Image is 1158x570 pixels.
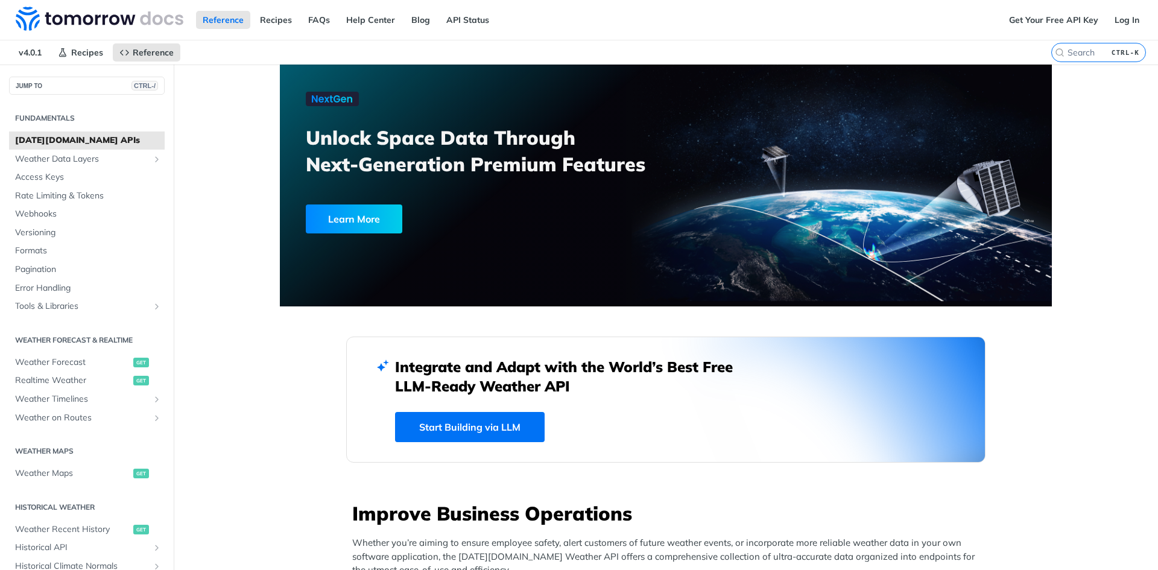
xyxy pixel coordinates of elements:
a: Webhooks [9,205,165,223]
h2: Historical Weather [9,502,165,513]
span: Weather Forecast [15,356,130,369]
button: Show subpages for Weather Timelines [152,394,162,404]
a: Weather on RoutesShow subpages for Weather on Routes [9,409,165,427]
span: Webhooks [15,208,162,220]
span: Reference [133,47,174,58]
span: Weather Timelines [15,393,149,405]
span: Formats [15,245,162,257]
h2: Weather Maps [9,446,165,457]
a: Historical APIShow subpages for Historical API [9,539,165,557]
a: Access Keys [9,168,165,186]
a: Blog [405,11,437,29]
button: Show subpages for Historical API [152,543,162,553]
a: Pagination [9,261,165,279]
img: Tomorrow.io Weather API Docs [16,7,183,31]
span: Recipes [71,47,103,58]
span: Weather Maps [15,467,130,480]
span: v4.0.1 [12,43,48,62]
span: get [133,376,149,385]
span: Error Handling [15,282,162,294]
button: Show subpages for Weather on Routes [152,413,162,423]
a: Recipes [253,11,299,29]
a: Realtime Weatherget [9,372,165,390]
a: Versioning [9,224,165,242]
span: [DATE][DOMAIN_NAME] APIs [15,135,162,147]
span: Rate Limiting & Tokens [15,190,162,202]
h3: Improve Business Operations [352,500,986,527]
a: API Status [440,11,496,29]
a: Tools & LibrariesShow subpages for Tools & Libraries [9,297,165,315]
a: Reference [113,43,180,62]
svg: Search [1055,48,1065,57]
a: Weather Mapsget [9,464,165,483]
a: [DATE][DOMAIN_NAME] APIs [9,131,165,150]
span: get [133,469,149,478]
img: NextGen [306,92,359,106]
a: Formats [9,242,165,260]
a: Learn More [306,204,604,233]
a: Recipes [51,43,110,62]
a: Weather TimelinesShow subpages for Weather Timelines [9,390,165,408]
a: Weather Forecastget [9,353,165,372]
span: Tools & Libraries [15,300,149,312]
span: CTRL-/ [131,81,158,90]
span: Weather on Routes [15,412,149,424]
h2: Integrate and Adapt with the World’s Best Free LLM-Ready Weather API [395,357,751,396]
span: Weather Recent History [15,524,130,536]
a: Reference [196,11,250,29]
h2: Weather Forecast & realtime [9,335,165,346]
h3: Unlock Space Data Through Next-Generation Premium Features [306,124,679,177]
span: get [133,525,149,534]
a: Log In [1108,11,1146,29]
a: Error Handling [9,279,165,297]
a: Start Building via LLM [395,412,545,442]
a: FAQs [302,11,337,29]
a: Help Center [340,11,402,29]
button: Show subpages for Weather Data Layers [152,154,162,164]
span: Weather Data Layers [15,153,149,165]
a: Rate Limiting & Tokens [9,187,165,205]
span: Historical API [15,542,149,554]
span: Realtime Weather [15,375,130,387]
button: Show subpages for Tools & Libraries [152,302,162,311]
a: Weather Data LayersShow subpages for Weather Data Layers [9,150,165,168]
span: get [133,358,149,367]
a: Get Your Free API Key [1002,11,1105,29]
span: Versioning [15,227,162,239]
div: Learn More [306,204,402,233]
h2: Fundamentals [9,113,165,124]
span: Pagination [15,264,162,276]
kbd: CTRL-K [1109,46,1142,59]
span: Access Keys [15,171,162,183]
a: Weather Recent Historyget [9,521,165,539]
button: JUMP TOCTRL-/ [9,77,165,95]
